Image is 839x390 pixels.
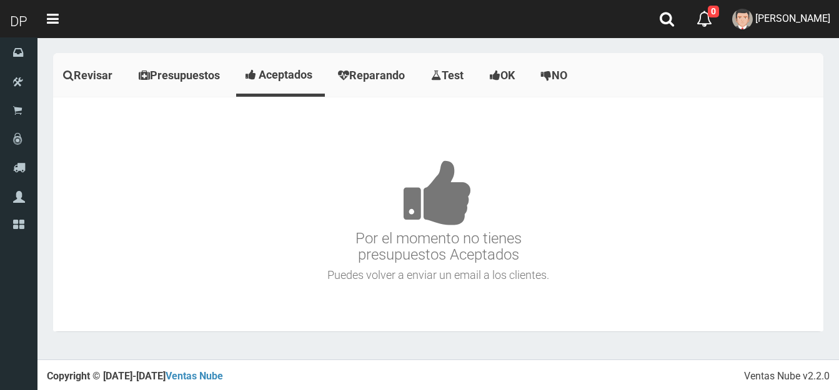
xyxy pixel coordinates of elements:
span: NO [552,69,567,82]
img: User Image [732,9,753,29]
a: OK [480,56,528,95]
a: Test [421,56,477,95]
strong: Copyright © [DATE]-[DATE] [47,370,223,382]
span: Reparando [349,69,405,82]
span: Revisar [74,69,112,82]
a: NO [531,56,580,95]
a: Reparando [328,56,418,95]
span: Presupuestos [150,69,220,82]
a: Aceptados [236,56,325,94]
span: Aceptados [259,68,312,81]
span: [PERSON_NAME] [755,12,830,24]
h4: Puedes volver a enviar un email a los clientes. [56,269,820,281]
h3: Por el momento no tienes presupuestos Aceptados [56,122,820,263]
span: Test [442,69,464,82]
div: Ventas Nube v2.2.0 [744,369,830,384]
a: Ventas Nube [166,370,223,382]
span: 0 [708,6,719,17]
a: Presupuestos [129,56,233,95]
span: OK [500,69,515,82]
a: Revisar [53,56,126,95]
